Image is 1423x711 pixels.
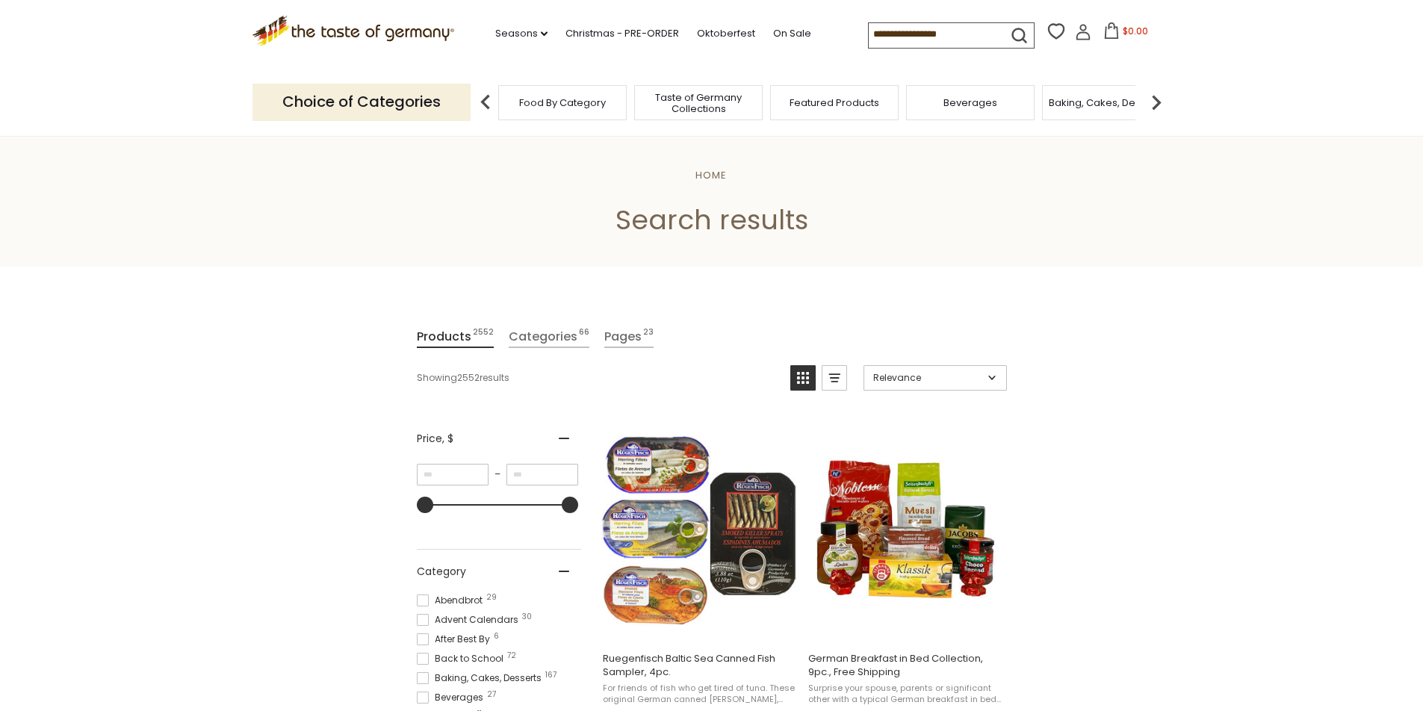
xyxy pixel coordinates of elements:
a: Beverages [943,97,997,108]
span: Abendbrot [417,594,487,607]
span: 29 [486,594,497,601]
a: Home [695,168,727,182]
a: On Sale [773,25,811,42]
a: Food By Category [519,97,606,108]
a: View Products Tab [417,326,494,348]
img: Ruegenfisch Baltic Sea Sampler [601,430,799,628]
a: View Pages Tab [604,326,654,348]
a: Taste of Germany Collections [639,92,758,114]
a: Baking, Cakes, Desserts [1049,97,1165,108]
span: , $ [442,431,453,446]
span: 167 [545,671,557,679]
span: Back to School [417,652,508,665]
h1: Search results [46,203,1377,237]
span: After Best By [417,633,495,646]
span: 72 [507,652,516,659]
a: View Categories Tab [509,326,589,348]
button: $0.00 [1094,22,1158,45]
span: 6 [494,633,499,640]
a: Oktoberfest [697,25,755,42]
span: Ruegenfisch Baltic Sea Canned Fish Sampler, 4pc. [603,652,796,679]
span: For friends of fish who get tired of tuna. These original German canned [PERSON_NAME], sprats, ma... [603,683,796,706]
a: Featured Products [790,97,879,108]
span: Advent Calendars [417,613,523,627]
span: Price [417,431,453,447]
span: – [489,468,506,481]
b: 2552 [457,371,480,385]
a: Seasons [495,25,548,42]
a: Sort options [864,365,1007,391]
span: Surprise your spouse, parents or significant other with a typical German breakfast in bed. Includ... [808,683,1002,706]
img: next arrow [1141,87,1171,117]
span: 27 [487,691,496,698]
span: Category [417,564,466,580]
p: Choice of Categories [252,84,471,120]
span: Baking, Cakes, Desserts [417,671,546,685]
input: Minimum value [417,464,489,485]
span: German Breakfast in Bed Collection, 9pc., Free Shipping [808,652,1002,679]
span: $0.00 [1123,25,1148,37]
a: View list mode [822,365,847,391]
span: 23 [643,326,654,347]
span: Beverages [417,691,488,704]
img: previous arrow [471,87,500,117]
input: Maximum value [506,464,578,485]
div: Showing results [417,365,779,391]
span: Relevance [873,371,983,385]
a: View grid mode [790,365,816,391]
a: Christmas - PRE-ORDER [565,25,679,42]
span: 30 [522,613,532,621]
span: 66 [579,326,589,347]
span: 2552 [473,326,494,347]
